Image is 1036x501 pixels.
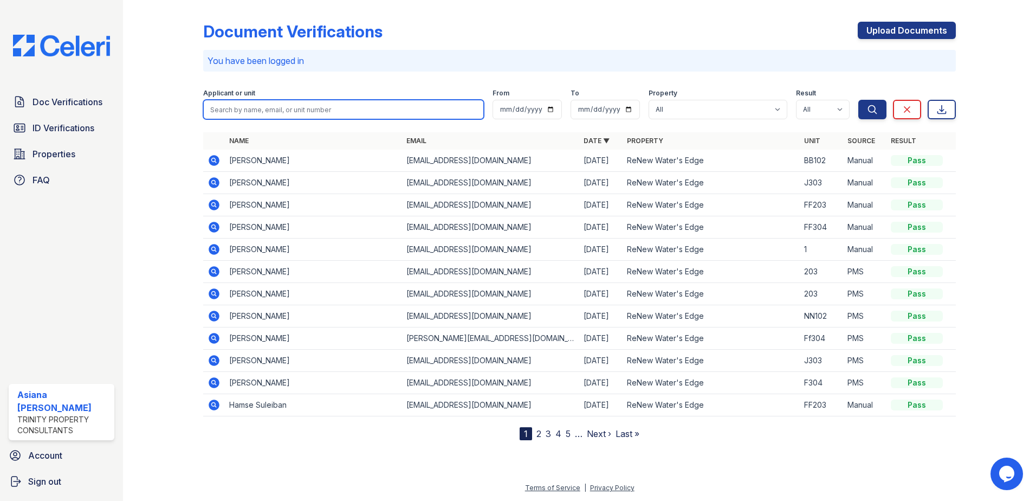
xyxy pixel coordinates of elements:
[843,305,886,327] td: PMS
[800,216,843,239] td: FF304
[208,54,951,67] p: You have been logged in
[402,261,579,283] td: [EMAIL_ADDRESS][DOMAIN_NAME]
[17,388,110,414] div: Asiana [PERSON_NAME]
[402,394,579,416] td: [EMAIL_ADDRESS][DOMAIN_NAME]
[800,305,843,327] td: NN102
[623,283,800,305] td: ReNew Water's Edge
[402,372,579,394] td: [EMAIL_ADDRESS][DOMAIN_NAME]
[402,305,579,327] td: [EMAIL_ADDRESS][DOMAIN_NAME]
[891,137,916,145] a: Result
[203,22,383,41] div: Document Verifications
[17,414,110,436] div: Trinity Property Consultants
[402,216,579,239] td: [EMAIL_ADDRESS][DOMAIN_NAME]
[800,283,843,305] td: 203
[649,89,677,98] label: Property
[843,194,886,216] td: Manual
[9,91,114,113] a: Doc Verifications
[623,150,800,172] td: ReNew Water's Edge
[9,169,114,191] a: FAQ
[579,216,623,239] td: [DATE]
[584,484,586,492] div: |
[579,372,623,394] td: [DATE]
[800,394,843,416] td: FF203
[555,428,561,439] a: 4
[402,150,579,172] td: [EMAIL_ADDRESS][DOMAIN_NAME]
[843,327,886,350] td: PMS
[800,239,843,261] td: 1
[891,177,943,188] div: Pass
[225,350,402,372] td: [PERSON_NAME]
[4,445,119,466] a: Account
[579,194,623,216] td: [DATE]
[571,89,579,98] label: To
[566,428,571,439] a: 5
[203,100,484,119] input: Search by name, email, or unit number
[579,239,623,261] td: [DATE]
[4,35,119,56] img: CE_Logo_Blue-a8612792a0a2168367f1c8372b55b34899dd931a85d93a1a3d3e32e68fde9ad4.png
[800,350,843,372] td: J303
[225,372,402,394] td: [PERSON_NAME]
[843,372,886,394] td: PMS
[579,327,623,350] td: [DATE]
[33,147,75,160] span: Properties
[225,172,402,194] td: [PERSON_NAME]
[623,327,800,350] td: ReNew Water's Edge
[858,22,956,39] a: Upload Documents
[891,333,943,344] div: Pass
[579,305,623,327] td: [DATE]
[891,355,943,366] div: Pass
[402,327,579,350] td: [PERSON_NAME][EMAIL_ADDRESS][DOMAIN_NAME]
[536,428,541,439] a: 2
[225,194,402,216] td: [PERSON_NAME]
[623,394,800,416] td: ReNew Water's Edge
[847,137,875,145] a: Source
[843,350,886,372] td: PMS
[891,155,943,166] div: Pass
[579,172,623,194] td: [DATE]
[800,372,843,394] td: F304
[891,311,943,322] div: Pass
[843,216,886,239] td: Manual
[590,484,634,492] a: Privacy Policy
[804,137,820,145] a: Unit
[225,239,402,261] td: [PERSON_NAME]
[225,261,402,283] td: [PERSON_NAME]
[225,150,402,172] td: [PERSON_NAME]
[402,194,579,216] td: [EMAIL_ADDRESS][DOMAIN_NAME]
[800,172,843,194] td: J303
[33,121,94,134] span: ID Verifications
[9,117,114,139] a: ID Verifications
[28,449,62,462] span: Account
[623,372,800,394] td: ReNew Water's Edge
[406,137,426,145] a: Email
[579,394,623,416] td: [DATE]
[28,475,61,488] span: Sign out
[623,172,800,194] td: ReNew Water's Edge
[579,261,623,283] td: [DATE]
[575,427,582,440] span: …
[843,150,886,172] td: Manual
[891,400,943,410] div: Pass
[402,172,579,194] td: [EMAIL_ADDRESS][DOMAIN_NAME]
[525,484,580,492] a: Terms of Service
[402,283,579,305] td: [EMAIL_ADDRESS][DOMAIN_NAME]
[623,216,800,239] td: ReNew Water's Edge
[800,261,843,283] td: 203
[623,239,800,261] td: ReNew Water's Edge
[229,137,249,145] a: Name
[579,150,623,172] td: [DATE]
[796,89,816,98] label: Result
[225,283,402,305] td: [PERSON_NAME]
[402,350,579,372] td: [EMAIL_ADDRESS][DOMAIN_NAME]
[225,216,402,239] td: [PERSON_NAME]
[843,239,886,261] td: Manual
[843,172,886,194] td: Manual
[33,174,50,187] span: FAQ
[225,394,402,416] td: Hamse Suleiban
[33,95,102,108] span: Doc Verifications
[623,261,800,283] td: ReNew Water's Edge
[800,327,843,350] td: Ff304
[587,428,611,439] a: Next ›
[4,471,119,492] a: Sign out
